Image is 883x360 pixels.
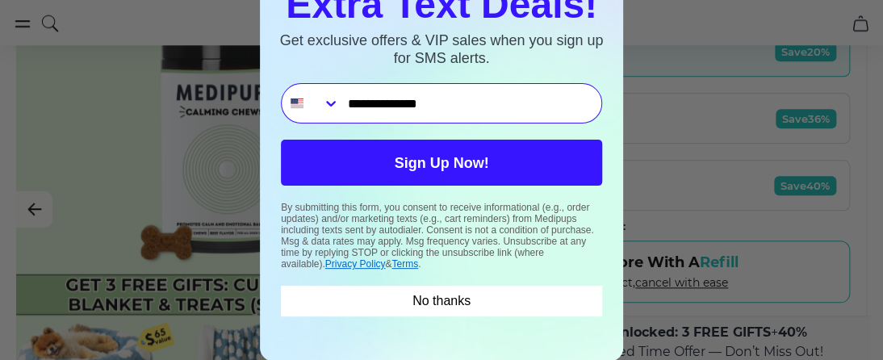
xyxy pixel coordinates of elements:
[276,32,607,67] p: Get exclusive offers & VIP sales when you sign up for SMS alerts.
[281,286,602,316] button: No thanks
[281,140,602,186] button: Sign Up Now!
[325,258,386,270] a: Privacy Policy
[281,202,602,270] p: By submitting this form, you consent to receive informational (e.g., order updates) and/or market...
[391,258,418,270] a: Terms
[291,97,303,110] img: United States
[282,84,340,123] button: Search Countries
